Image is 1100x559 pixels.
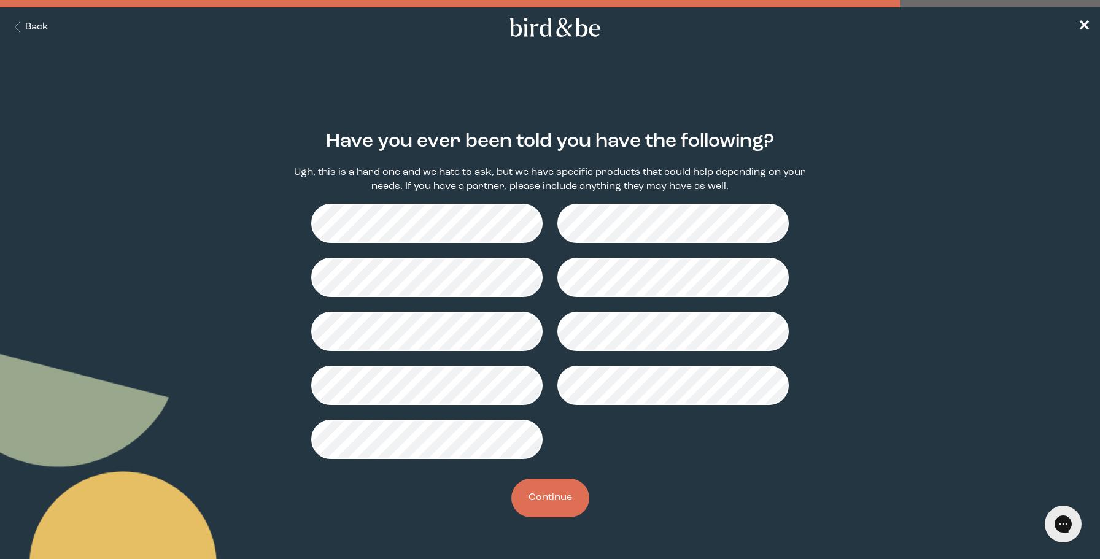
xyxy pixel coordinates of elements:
iframe: Gorgias live chat messenger [1039,501,1088,547]
p: Ugh, this is a hard one and we hate to ask, but we have specific products that could help dependi... [285,166,815,194]
span: ✕ [1078,20,1090,34]
button: Back Button [10,20,48,34]
button: Continue [511,479,589,517]
a: ✕ [1078,17,1090,38]
h2: Have you ever been told you have the following? [326,128,774,156]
